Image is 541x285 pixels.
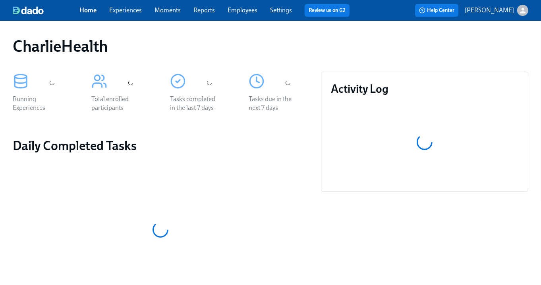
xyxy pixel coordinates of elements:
[79,6,97,14] a: Home
[91,95,142,112] div: Total enrolled participants
[13,37,108,56] h1: CharlieHealth
[309,6,346,14] a: Review us on G2
[155,6,181,14] a: Moments
[109,6,142,14] a: Experiences
[415,4,458,17] button: Help Center
[13,6,79,14] a: dado
[331,82,518,96] h3: Activity Log
[249,95,299,112] div: Tasks due in the next 7 days
[270,6,292,14] a: Settings
[13,95,64,112] div: Running Experiences
[465,5,528,16] button: [PERSON_NAME]
[13,6,44,14] img: dado
[170,95,221,112] div: Tasks completed in the last 7 days
[419,6,454,14] span: Help Center
[465,6,514,15] p: [PERSON_NAME]
[228,6,257,14] a: Employees
[13,138,308,154] h2: Daily Completed Tasks
[305,4,350,17] button: Review us on G2
[193,6,215,14] a: Reports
